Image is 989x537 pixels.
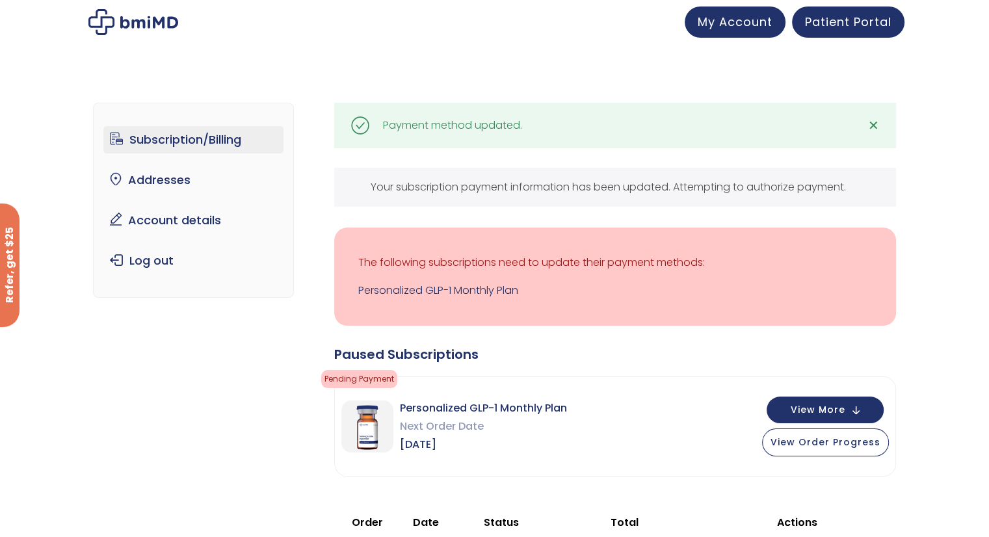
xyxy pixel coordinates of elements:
span: Next Order Date [400,417,567,436]
span: Actions [777,515,817,530]
span: Status [484,515,519,530]
a: Patient Portal [792,7,904,38]
span: Personalized GLP-1 Monthly Plan [400,399,567,417]
a: Log out [103,247,284,274]
a: Account details [103,207,284,234]
span: Date [413,515,439,530]
div: Paused Subscriptions [334,345,896,363]
span: My Account [698,14,772,30]
span: View Order Progress [771,436,880,449]
button: View More [767,397,884,423]
img: Personalized GLP-1 Monthly Plan [341,400,393,452]
span: Order [352,515,383,530]
a: Subscription/Billing [103,126,284,153]
img: My account [88,9,178,35]
a: My Account [685,7,785,38]
nav: Account pages [93,103,294,298]
a: ✕ [860,112,886,138]
span: Pending Payment [321,370,397,388]
a: Addresses [103,166,284,194]
span: ✕ [867,116,878,135]
span: [DATE] [400,436,567,454]
button: View Order Progress [762,428,889,456]
a: Personalized GLP-1 Monthly Plan [358,282,872,300]
span: Patient Portal [805,14,891,30]
div: Payment method updated. [383,116,522,135]
div: Your subscription payment information has been updated. Attempting to authorize payment. [334,168,896,207]
p: The following subscriptions need to update their payment methods: [358,254,872,272]
span: Total [611,515,639,530]
span: View More [791,406,845,414]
